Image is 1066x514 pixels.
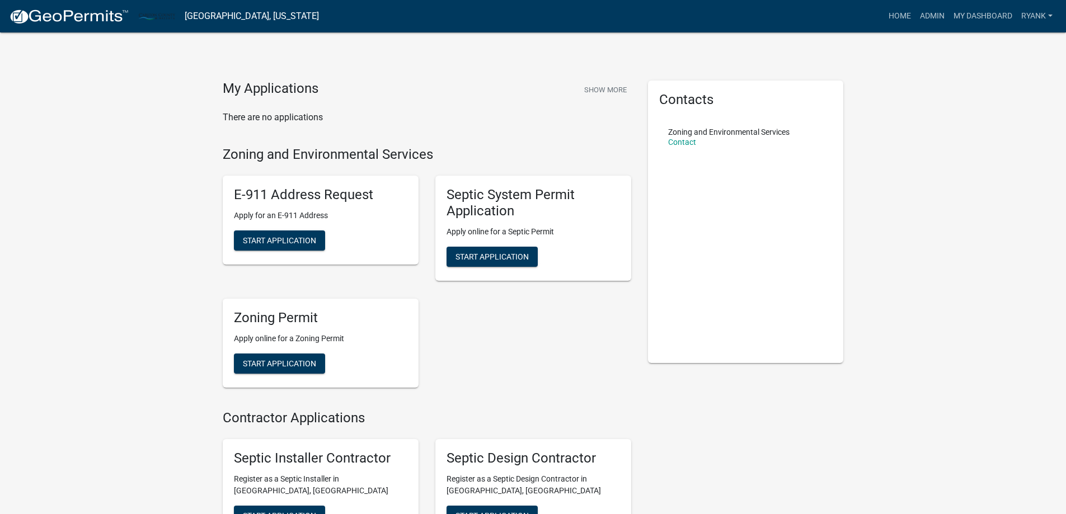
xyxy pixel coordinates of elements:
[447,450,620,466] h5: Septic Design Contractor
[1017,6,1057,27] a: RyanK
[223,410,631,426] h4: Contractor Applications
[234,310,407,326] h5: Zoning Permit
[447,247,538,267] button: Start Application
[138,8,176,23] img: Carlton County, Minnesota
[223,81,318,97] h4: My Applications
[234,187,407,203] h5: E-911 Address Request
[234,353,325,374] button: Start Application
[243,236,316,245] span: Start Application
[243,359,316,367] span: Start Application
[234,210,407,221] p: Apply for an E-911 Address
[668,138,696,147] a: Contact
[915,6,949,27] a: Admin
[659,92,833,108] h5: Contacts
[234,230,325,251] button: Start Application
[234,473,407,497] p: Register as a Septic Installer in [GEOGRAPHIC_DATA], [GEOGRAPHIC_DATA]
[668,128,790,136] p: Zoning and Environmental Services
[455,252,529,261] span: Start Application
[447,226,620,238] p: Apply online for a Septic Permit
[884,6,915,27] a: Home
[949,6,1017,27] a: My Dashboard
[580,81,631,99] button: Show More
[234,450,407,466] h5: Septic Installer Contractor
[223,147,631,163] h4: Zoning and Environmental Services
[234,333,407,345] p: Apply online for a Zoning Permit
[447,473,620,497] p: Register as a Septic Design Contractor in [GEOGRAPHIC_DATA], [GEOGRAPHIC_DATA]
[185,7,319,26] a: [GEOGRAPHIC_DATA], [US_STATE]
[223,111,631,124] p: There are no applications
[447,187,620,219] h5: Septic System Permit Application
